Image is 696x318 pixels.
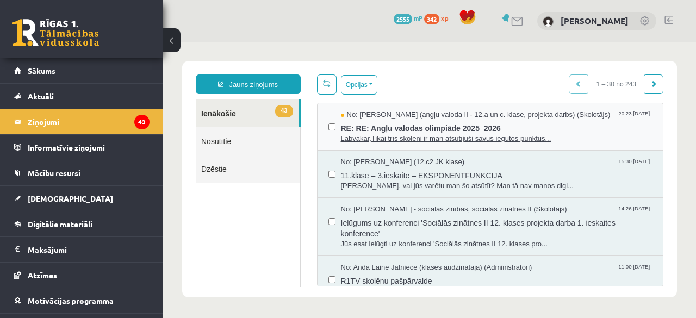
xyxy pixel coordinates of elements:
[33,85,137,113] a: Nosūtītie
[425,33,481,52] span: 1 – 30 no 243
[178,163,489,207] a: No: [PERSON_NAME] - sociālās zinības, sociālās zinātnes II (Skolotājs) 14:26 [DATE] Ielūgums uz k...
[424,14,439,24] span: 342
[178,78,489,92] span: RE: RE: Angļu valodas olimpiāde 2025_2026
[178,92,489,102] span: Labvakar,Tikai trīs skolēni ir man atsūtījuši savus iegūtos punktus...
[441,14,448,22] span: xp
[28,66,55,76] span: Sākums
[394,14,422,22] a: 2555 mP
[14,160,150,185] a: Mācību resursi
[33,58,135,85] a: 43Ienākošie
[14,58,150,83] a: Sākums
[28,109,150,134] legend: Ziņojumi
[178,221,489,254] a: No: Anda Laine Jātniece (klases audzinātāja) (Administratori) 11:00 [DATE] R1TV skolēnu pašpārval...
[12,19,99,46] a: Rīgas 1. Tālmācības vidusskola
[455,68,489,76] span: 20:23 [DATE]
[178,197,489,208] span: Jūs esat ielūgti uz konferenci 'Sociālās zinātnes II 12. klases pro...
[178,163,404,173] span: No: [PERSON_NAME] - sociālās zinības, sociālās zinātnes II (Skolotājs)
[394,14,412,24] span: 2555
[28,168,80,178] span: Mācību resursi
[14,237,150,262] a: Maksājumi
[178,115,302,126] span: No: [PERSON_NAME] (12.c2 JK klase)
[178,68,489,102] a: No: [PERSON_NAME] (angļu valoda II - 12.a un c. klase, projekta darbs) (Skolotājs) 20:23 [DATE] R...
[178,139,489,149] span: [PERSON_NAME], vai jūs varētu man šo atsūtīt? Man tā nav manos digi...
[28,135,150,160] legend: Informatīvie ziņojumi
[455,163,489,171] span: 14:26 [DATE]
[112,63,129,76] span: 43
[14,186,150,211] a: [DEMOGRAPHIC_DATA]
[178,68,448,78] span: No: [PERSON_NAME] (angļu valoda II - 12.a un c. klase, projekta darbs) (Skolotājs)
[543,16,554,27] img: Kristīne Ozola
[134,115,150,129] i: 43
[455,115,489,123] span: 15:30 [DATE]
[28,219,92,229] span: Digitālie materiāli
[14,288,150,313] a: Motivācijas programma
[28,194,113,203] span: [DEMOGRAPHIC_DATA]
[28,91,54,101] span: Aktuāli
[28,237,150,262] legend: Maksājumi
[414,14,422,22] span: mP
[178,126,489,139] span: 11.klase – 3.ieskaite – EKSPONENTFUNKCIJA
[33,113,137,141] a: Dzēstie
[561,15,629,26] a: [PERSON_NAME]
[14,211,150,236] a: Digitālie materiāli
[178,115,489,149] a: No: [PERSON_NAME] (12.c2 JK klase) 15:30 [DATE] 11.klase – 3.ieskaite – EKSPONENTFUNKCIJA [PERSON...
[178,221,369,231] span: No: Anda Laine Jātniece (klases audzinātāja) (Administratori)
[178,231,489,245] span: R1TV skolēnu pašpārvalde
[28,270,57,280] span: Atzīmes
[33,33,138,52] a: Jauns ziņojums
[14,135,150,160] a: Informatīvie ziņojumi
[455,221,489,229] span: 11:00 [DATE]
[14,263,150,288] a: Atzīmes
[178,33,214,53] button: Opcijas
[178,173,489,197] span: Ielūgums uz konferenci 'Sociālās zinātnes II 12. klases projekta darba 1. ieskaites konference'
[14,109,150,134] a: Ziņojumi43
[424,14,453,22] a: 342 xp
[14,84,150,109] a: Aktuāli
[28,296,114,305] span: Motivācijas programma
